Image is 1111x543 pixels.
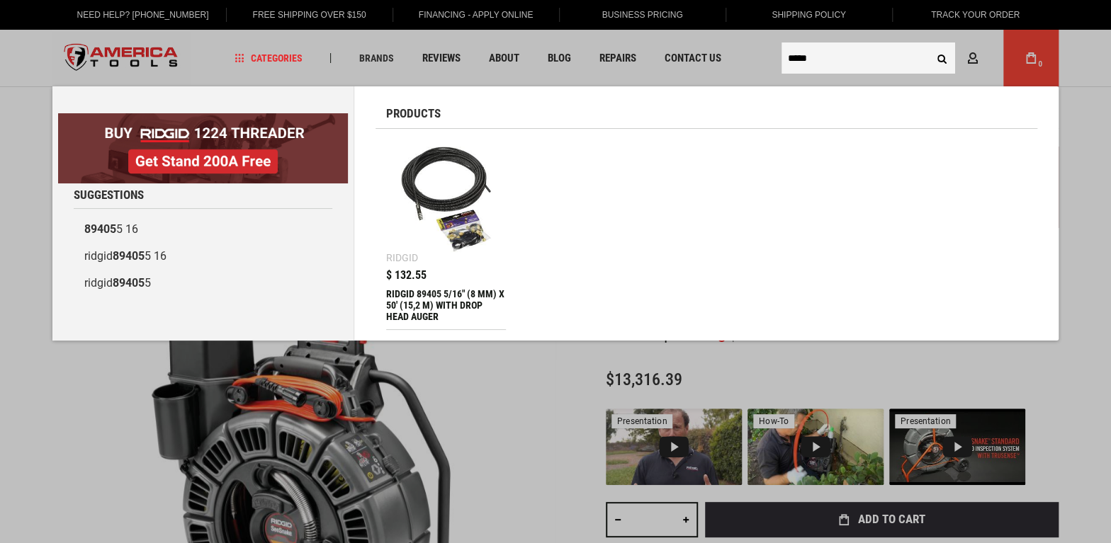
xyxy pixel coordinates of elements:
[58,113,348,183] img: BOGO: Buy RIDGID® 1224 Threader, Get Stand 200A Free!
[928,45,955,72] button: Search
[58,113,348,124] a: BOGO: Buy RIDGID® 1224 Threader, Get Stand 200A Free!
[386,139,506,329] a: RIDGID 89405 5/16 Ridgid $ 132.55 RIDGID 89405 5/16" (8 MM) X 50' (15,2 M) WITH DROP HEAD AUGER
[235,53,303,63] span: Categories
[74,270,332,297] a: ridgid894055
[393,147,499,252] img: RIDGID 89405 5/16
[386,108,441,120] span: Products
[74,243,332,270] a: ridgid894055 16
[228,49,309,68] a: Categories
[113,249,145,263] b: 89405
[74,216,332,243] a: 894055 16
[386,270,427,281] span: $ 132.55
[113,276,145,290] b: 89405
[386,253,418,263] div: Ridgid
[163,18,180,35] button: Open LiveChat chat widget
[74,189,144,201] span: Suggestions
[20,21,160,33] p: Chat now
[84,222,116,236] b: 89405
[359,53,394,63] span: Brands
[353,49,400,68] a: Brands
[386,288,506,322] div: RIDGID 89405 5/16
